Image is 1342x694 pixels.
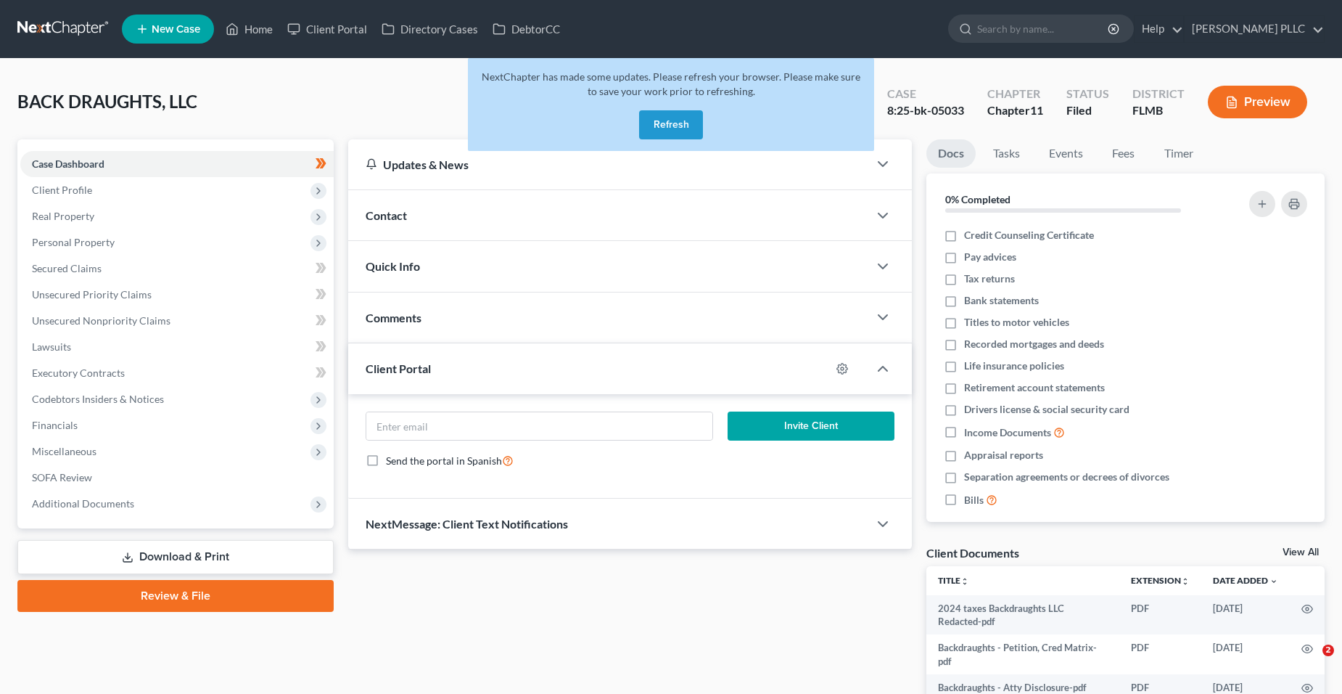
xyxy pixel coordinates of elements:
[20,256,334,282] a: Secured Claims
[32,184,92,196] span: Client Profile
[964,315,1069,330] span: Titles to motor vehicles
[1208,86,1307,118] button: Preview
[1066,102,1109,119] div: Filed
[1269,577,1278,586] i: expand_more
[728,412,894,441] button: Invite Client
[218,16,280,42] a: Home
[964,402,1129,417] span: Drivers license & social security card
[366,517,568,531] span: NextMessage: Client Text Notifications
[366,412,712,440] input: Enter email
[482,70,860,97] span: NextChapter has made some updates. Please refresh your browser. Please make sure to save your wor...
[964,228,1094,242] span: Credit Counseling Certificate
[32,497,134,510] span: Additional Documents
[1201,595,1290,635] td: [DATE]
[20,334,334,360] a: Lawsuits
[964,293,1039,308] span: Bank statements
[1293,645,1327,679] iframe: Intercom live chat
[964,493,984,507] span: Bills
[926,634,1119,674] td: Backdraughts - Petition, Cred Matrix-pdf
[987,86,1043,102] div: Chapter
[1100,139,1147,168] a: Fees
[1037,139,1095,168] a: Events
[1030,103,1043,117] span: 11
[20,465,334,491] a: SOFA Review
[1181,577,1190,586] i: unfold_more
[32,419,78,431] span: Financials
[1283,547,1319,558] a: View All
[366,362,431,375] span: Client Portal
[938,575,969,586] a: Titleunfold_more
[366,259,420,273] span: Quick Info
[964,359,1064,373] span: Life insurance policies
[32,262,102,274] span: Secured Claims
[1153,139,1205,168] a: Timer
[32,393,164,405] span: Codebtors Insiders & Notices
[152,24,200,35] span: New Case
[981,139,1032,168] a: Tasks
[945,193,1010,205] strong: 0% Completed
[964,272,1015,286] span: Tax returns
[987,102,1043,119] div: Chapter
[1131,575,1190,586] a: Extensionunfold_more
[964,337,1104,351] span: Recorded mortgages and deeds
[20,151,334,177] a: Case Dashboard
[1119,634,1201,674] td: PDF
[887,102,964,119] div: 8:25-bk-05033
[17,580,334,612] a: Review & File
[32,288,152,301] span: Unsecured Priority Claims
[32,314,170,327] span: Unsecured Nonpriority Claims
[964,380,1105,395] span: Retirement account statements
[639,110,703,139] button: Refresh
[366,157,851,172] div: Updates & News
[280,16,374,42] a: Client Portal
[32,236,115,248] span: Personal Property
[1213,575,1278,586] a: Date Added expand_more
[1135,16,1183,42] a: Help
[977,15,1110,42] input: Search by name...
[964,250,1016,264] span: Pay advices
[20,360,334,386] a: Executory Contracts
[20,282,334,308] a: Unsecured Priority Claims
[964,470,1169,484] span: Separation agreements or decrees of divorces
[926,139,976,168] a: Docs
[32,210,94,222] span: Real Property
[1119,595,1201,635] td: PDF
[926,545,1019,560] div: Client Documents
[1066,86,1109,102] div: Status
[32,340,71,353] span: Lawsuits
[1322,645,1334,656] span: 2
[1185,16,1324,42] a: [PERSON_NAME] PLLC
[964,425,1051,440] span: Income Documents
[32,158,104,170] span: Case Dashboard
[960,577,969,586] i: unfold_more
[32,367,125,379] span: Executory Contracts
[386,454,502,467] span: Send the portal in Spanish
[20,308,334,334] a: Unsecured Nonpriority Claims
[926,595,1119,635] td: 2024 taxes Backdraughts LLC Redacted-pdf
[887,86,964,102] div: Case
[17,540,334,574] a: Download & Print
[366,208,407,222] span: Contact
[964,448,1043,462] span: Appraisal reports
[1201,634,1290,674] td: [DATE]
[1132,102,1185,119] div: FLMB
[374,16,485,42] a: Directory Cases
[17,91,197,112] span: BACK DRAUGHTS, LLC
[32,445,96,457] span: Miscellaneous
[32,471,92,483] span: SOFA Review
[366,311,421,324] span: Comments
[1132,86,1185,102] div: District
[485,16,567,42] a: DebtorCC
